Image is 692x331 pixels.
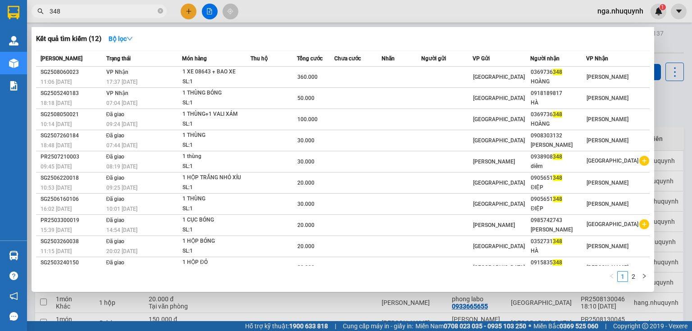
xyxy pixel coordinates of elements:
div: 0352731 [531,237,586,246]
img: solution-icon [9,81,18,91]
div: 1 THÙNG BÓNG [182,88,250,98]
span: [PERSON_NAME] [41,55,82,62]
strong: Bộ lọc [109,35,133,42]
div: SG2508050021 [41,110,104,119]
div: SL: 1 [182,98,250,108]
span: [PERSON_NAME] [587,264,628,271]
span: [GEOGRAPHIC_DATA] [587,221,638,227]
div: 1 XE 08643 + BAO XE [182,67,250,77]
h3: Kết quả tìm kiếm ( 12 ) [36,34,101,44]
span: 348 [553,196,562,202]
div: SL: 1 [182,246,250,256]
span: 100.000 [297,116,318,122]
li: 1 [617,271,628,282]
span: [PERSON_NAME] [587,180,628,186]
span: [PERSON_NAME] [587,201,628,207]
div: PR2507210003 [41,152,104,162]
span: 348 [553,175,562,181]
span: Đã giao [106,175,125,181]
span: search [37,8,44,14]
li: Next Page [639,271,650,282]
img: warehouse-icon [9,59,18,68]
div: 1 HỘP ĐỎ [182,258,250,268]
span: Đã giao [106,154,125,160]
a: 1 [618,272,628,281]
span: plus-circle [639,156,649,166]
span: Người gửi [421,55,446,62]
input: Tìm tên, số ĐT hoặc mã đơn [50,6,156,16]
span: [PERSON_NAME] [587,243,628,249]
span: 30.000 [297,159,314,165]
span: 30.000 [297,201,314,207]
li: 2 [628,271,639,282]
span: close-circle [158,8,163,14]
div: ĐIỆP [531,204,586,213]
div: 1 HỘP BÓNG [182,236,250,246]
span: VP Nhận [106,90,128,96]
div: [PERSON_NAME] [531,225,586,235]
span: 50.000 [297,95,314,101]
div: SL: 1 [182,119,250,129]
span: Đã giao [106,196,125,202]
li: Previous Page [606,271,617,282]
button: left [606,271,617,282]
span: VP Nhận [106,69,128,75]
span: plus-circle [639,219,649,229]
span: 18:48 [DATE] [41,142,72,149]
div: SL: 1 [182,183,250,193]
span: Món hàng [182,55,207,62]
div: PR2503300019 [41,216,104,225]
span: Đã giao [106,111,125,118]
span: [GEOGRAPHIC_DATA] [473,116,525,122]
span: message [9,312,18,321]
span: [GEOGRAPHIC_DATA] [473,243,525,249]
div: SG2506160106 [41,195,104,204]
span: right [642,273,647,279]
span: Đã giao [106,132,125,139]
span: 08:19 [DATE] [106,163,137,170]
span: 15:39 [DATE] [41,227,72,233]
div: HOÀNG [531,119,586,129]
span: Tổng cước [297,55,323,62]
div: HÀ [531,98,586,108]
span: [PERSON_NAME] [587,116,628,122]
span: [PERSON_NAME] [587,137,628,144]
span: Chưa cước [334,55,361,62]
span: [GEOGRAPHIC_DATA] [473,95,525,101]
div: SG2503260038 [41,237,104,246]
span: [GEOGRAPHIC_DATA] [587,158,638,164]
div: diêm [531,162,586,171]
span: [PERSON_NAME] [587,74,628,80]
button: right [639,271,650,282]
span: notification [9,292,18,300]
span: 17:37 [DATE] [106,79,137,85]
span: Đã giao [106,217,125,223]
span: 07:04 [DATE] [106,100,137,106]
span: [GEOGRAPHIC_DATA] [473,74,525,80]
span: 16:02 [DATE] [41,206,72,212]
button: Bộ lọcdown [101,32,140,46]
span: left [609,273,615,279]
span: 14:54 [DATE] [106,227,137,233]
div: 1 CỤC BÓNG [182,215,250,225]
span: 09:25 [DATE] [106,185,137,191]
span: 09:45 [DATE] [41,163,72,170]
div: SG2503240150 [41,258,104,268]
span: 348 [553,154,562,160]
div: 1 HỘP TRẮNG NHỎ XÍU [182,173,250,183]
span: 20.000 [297,264,314,271]
span: 20:02 [DATE] [106,248,137,254]
span: 09:24 [DATE] [106,121,137,127]
div: 0908303132 [531,131,586,141]
span: 07:44 [DATE] [106,142,137,149]
span: 20.000 [297,222,314,228]
span: Thu hộ [250,55,268,62]
span: close-circle [158,7,163,16]
span: [PERSON_NAME] [587,95,628,101]
span: question-circle [9,272,18,280]
div: 1 THÙNG [182,131,250,141]
span: 348 [553,69,562,75]
span: VP Nhận [586,55,608,62]
span: 10:53 [DATE] [41,185,72,191]
span: Nhãn [382,55,395,62]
